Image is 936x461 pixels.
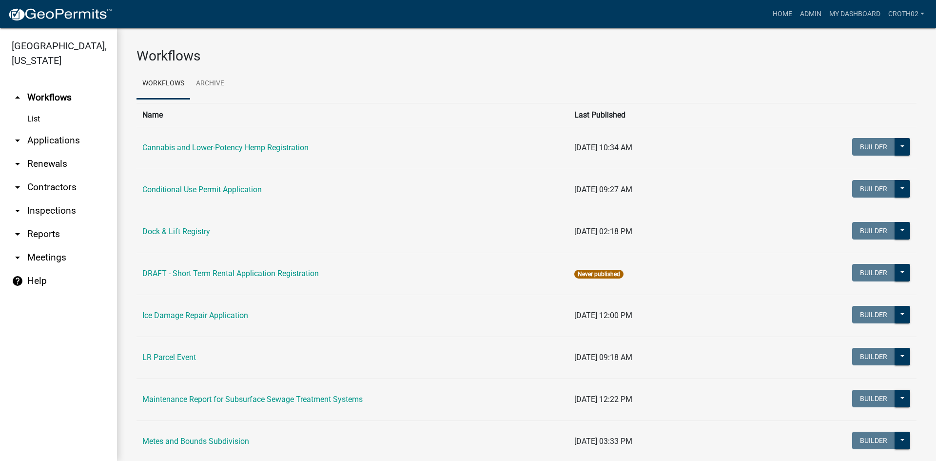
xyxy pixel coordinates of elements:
i: arrow_drop_down [12,252,23,263]
i: arrow_drop_up [12,92,23,103]
a: croth02 [884,5,928,23]
span: [DATE] 02:18 PM [574,227,632,236]
i: arrow_drop_down [12,135,23,146]
i: arrow_drop_down [12,228,23,240]
i: help [12,275,23,287]
a: Archive [190,68,230,100]
a: Home [769,5,796,23]
a: Dock & Lift Registry [142,227,210,236]
span: Never published [574,270,624,279]
i: arrow_drop_down [12,205,23,217]
span: [DATE] 12:22 PM [574,395,632,404]
a: LR Parcel Event [142,353,196,362]
a: Workflows [136,68,190,100]
a: Admin [796,5,825,23]
span: [DATE] 09:27 AM [574,185,632,194]
button: Builder [852,222,895,240]
button: Builder [852,138,895,156]
button: Builder [852,390,895,407]
a: My Dashboard [825,5,884,23]
i: arrow_drop_down [12,158,23,170]
button: Builder [852,306,895,323]
span: [DATE] 09:18 AM [574,353,632,362]
a: Cannabis and Lower-Potency Hemp Registration [142,143,309,152]
h3: Workflows [136,48,916,64]
span: [DATE] 12:00 PM [574,311,632,320]
button: Builder [852,432,895,449]
i: arrow_drop_down [12,181,23,193]
span: [DATE] 10:34 AM [574,143,632,152]
a: Metes and Bounds Subdivision [142,437,249,446]
a: Ice Damage Repair Application [142,311,248,320]
button: Builder [852,180,895,198]
span: [DATE] 03:33 PM [574,437,632,446]
th: Name [136,103,568,127]
a: DRAFT - Short Term Rental Application Registration [142,269,319,278]
a: Conditional Use Permit Application [142,185,262,194]
th: Last Published [568,103,788,127]
a: Maintenance Report for Subsurface Sewage Treatment Systems [142,395,363,404]
button: Builder [852,264,895,281]
button: Builder [852,348,895,365]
